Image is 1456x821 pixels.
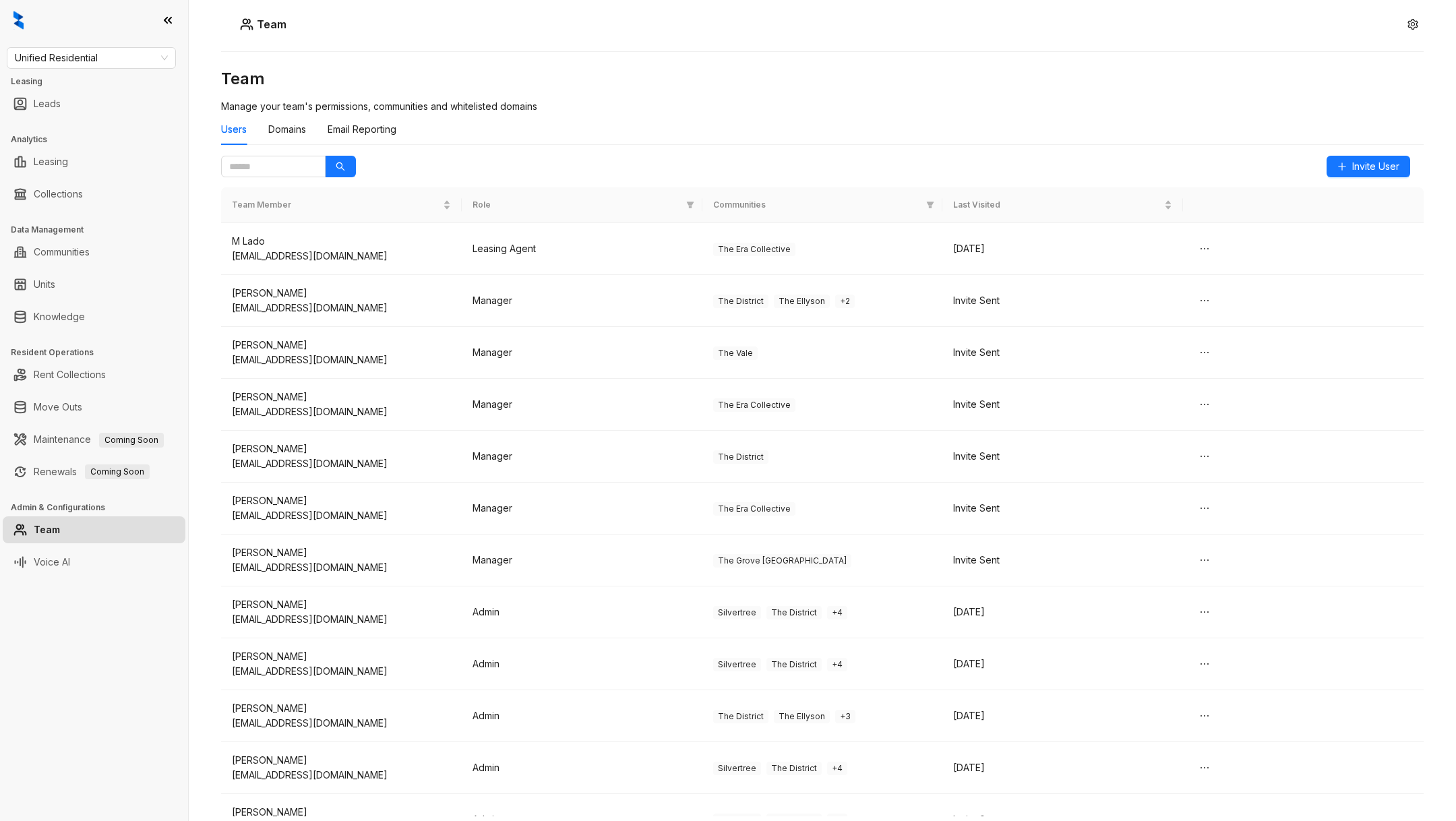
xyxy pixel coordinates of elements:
span: ellipsis [1199,243,1210,254]
div: [PERSON_NAME] [232,649,451,664]
a: Voice AI [34,549,70,576]
span: filter [686,201,694,209]
h3: Admin & Configurations [11,501,188,514]
th: Role [462,187,702,223]
div: [DATE] [953,657,1172,671]
li: Collections [3,181,185,208]
button: Invite User [1327,156,1410,177]
a: Leads [34,90,61,117]
td: Admin [462,638,702,690]
div: Invite Sent [953,553,1172,568]
div: [PERSON_NAME] [232,753,451,768]
span: ellipsis [1199,710,1210,721]
td: Admin [462,586,702,638]
span: Last Visited [953,199,1161,212]
li: Renewals [3,458,185,485]
span: Unified Residential [15,48,168,68]
a: Rent Collections [34,361,106,388]
a: Units [34,271,55,298]
li: Rent Collections [3,361,185,388]
td: Manager [462,275,702,327]
li: Move Outs [3,394,185,421]
li: Units [3,271,185,298]
div: Invite Sent [953,293,1172,308]
span: + 4 [827,762,847,775]
span: The Era Collective [713,243,795,256]
h3: Resident Operations [11,346,188,359]
td: Manager [462,327,702,379]
div: [EMAIL_ADDRESS][DOMAIN_NAME] [232,404,451,419]
span: + 3 [835,710,855,723]
span: Role [473,199,681,212]
td: Manager [462,535,702,586]
span: + 4 [827,658,847,671]
span: ellipsis [1199,347,1210,358]
div: Invite Sent [953,449,1172,464]
span: The District [766,606,822,619]
span: setting [1407,19,1418,30]
span: ellipsis [1199,399,1210,410]
div: [EMAIL_ADDRESS][DOMAIN_NAME] [232,612,451,627]
span: Team Member [232,199,440,212]
span: Communities [713,199,921,212]
div: [PERSON_NAME] [232,442,451,456]
a: Knowledge [34,303,85,330]
span: Silvertree [713,606,761,619]
div: [EMAIL_ADDRESS][DOMAIN_NAME] [232,508,451,523]
span: The Era Collective [713,398,795,412]
li: Knowledge [3,303,185,330]
li: Voice AI [3,549,185,576]
li: Leads [3,90,185,117]
span: plus [1337,162,1347,171]
td: Manager [462,431,702,483]
td: Admin [462,690,702,742]
span: filter [684,196,697,214]
span: Manage your team's permissions, communities and whitelisted domains [221,100,537,112]
span: The District [766,658,822,671]
img: logo [13,11,24,30]
span: The Grove [GEOGRAPHIC_DATA] [713,554,851,568]
img: Users [240,18,253,31]
span: ellipsis [1199,555,1210,566]
div: [PERSON_NAME] [232,701,451,716]
td: Admin [462,742,702,794]
span: Coming Soon [99,433,164,448]
span: ellipsis [1199,762,1210,773]
a: Leasing [34,148,68,175]
a: Collections [34,181,83,208]
div: Invite Sent [953,397,1172,412]
span: Invite User [1352,159,1399,174]
div: [PERSON_NAME] [232,597,451,612]
h5: Team [253,16,286,32]
div: [EMAIL_ADDRESS][DOMAIN_NAME] [232,353,451,367]
li: Maintenance [3,426,185,453]
div: [EMAIL_ADDRESS][DOMAIN_NAME] [232,560,451,575]
div: [PERSON_NAME] [232,390,451,404]
div: M Lado [232,234,451,249]
div: Email Reporting [328,122,396,137]
div: Domains [268,122,306,137]
span: search [336,162,345,171]
div: [EMAIL_ADDRESS][DOMAIN_NAME] [232,768,451,783]
div: Invite Sent [953,501,1172,516]
div: [PERSON_NAME] [232,286,451,301]
a: RenewalsComing Soon [34,458,150,485]
div: [EMAIL_ADDRESS][DOMAIN_NAME] [232,716,451,731]
h3: Leasing [11,75,188,88]
div: [EMAIL_ADDRESS][DOMAIN_NAME] [232,664,451,679]
span: filter [923,196,937,214]
span: ellipsis [1199,295,1210,306]
span: The Era Collective [713,502,795,516]
th: Last Visited [942,187,1183,223]
li: Leasing [3,148,185,175]
h3: Data Management [11,224,188,236]
a: Move Outs [34,394,82,421]
div: Invite Sent [953,345,1172,360]
h3: Team [221,68,1424,90]
div: [EMAIL_ADDRESS][DOMAIN_NAME] [232,456,451,471]
span: The District [766,762,822,775]
span: ellipsis [1199,451,1210,462]
span: The District [713,710,768,723]
span: The Ellyson [774,295,830,308]
div: [EMAIL_ADDRESS][DOMAIN_NAME] [232,249,451,264]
